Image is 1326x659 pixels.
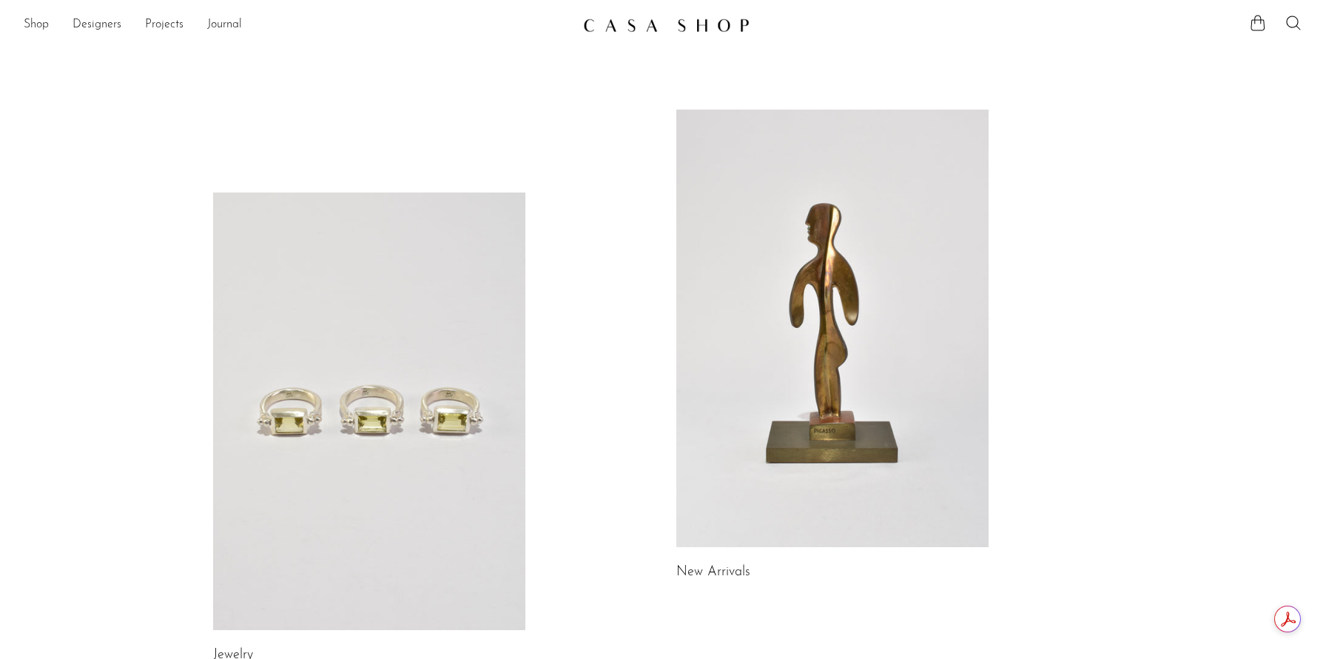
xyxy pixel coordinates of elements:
[24,13,571,38] nav: Desktop navigation
[676,566,750,579] a: New Arrivals
[73,16,121,35] a: Designers
[207,16,242,35] a: Journal
[24,16,49,35] a: Shop
[145,16,184,35] a: Projects
[24,13,571,38] ul: NEW HEADER MENU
